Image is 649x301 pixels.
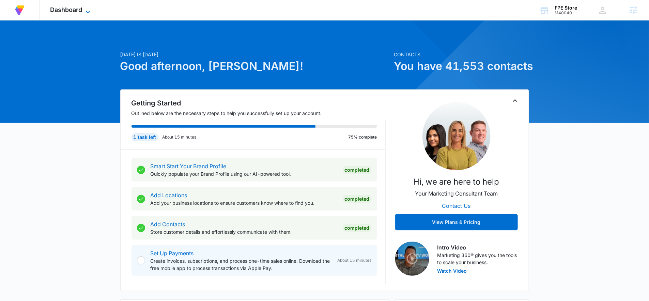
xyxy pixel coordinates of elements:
button: Toggle Collapse [511,97,519,105]
p: Marketing 360® gives you the tools to scale your business. [437,252,518,266]
h2: Getting Started [132,98,386,108]
span: About 15 minutes [338,257,372,263]
img: Intro Video [395,242,429,276]
p: Outlined below are the necessary steps to help you successfully set up your account. [132,110,386,117]
div: Completed [343,195,372,203]
button: View Plans & Pricing [395,214,518,230]
p: Hi, we are here to help [414,176,499,188]
a: Smart Start Your Brand Profile [151,163,227,170]
img: Volusion [14,4,26,16]
a: Set Up Payments [151,250,194,257]
p: Quickly populate your Brand Profile using our AI-powered tool. [151,170,337,177]
h3: Intro Video [437,243,518,252]
p: [DATE] is [DATE] [120,51,390,58]
div: Completed [343,166,372,174]
p: Add your business locations to ensure customers know where to find you. [151,199,337,206]
h1: You have 41,553 contacts [394,58,529,74]
span: Dashboard [50,6,82,13]
p: About 15 minutes [163,134,197,140]
div: account name [555,5,577,11]
p: Store customer details and effortlessly communicate with them. [151,228,337,235]
p: Your Marketing Consultant Team [415,189,498,198]
p: 75% complete [349,134,377,140]
div: account id [555,11,577,15]
div: 1 task left [132,133,158,141]
a: Add Contacts [151,221,185,228]
a: Add Locations [151,192,187,199]
button: Contact Us [435,198,478,214]
p: Create invoices, subscriptions, and process one-time sales online. Download the free mobile app t... [151,257,332,272]
h1: Good afternoon, [PERSON_NAME]! [120,58,390,74]
p: Contacts [394,51,529,58]
button: Watch Video [437,269,467,273]
div: Completed [343,224,372,232]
